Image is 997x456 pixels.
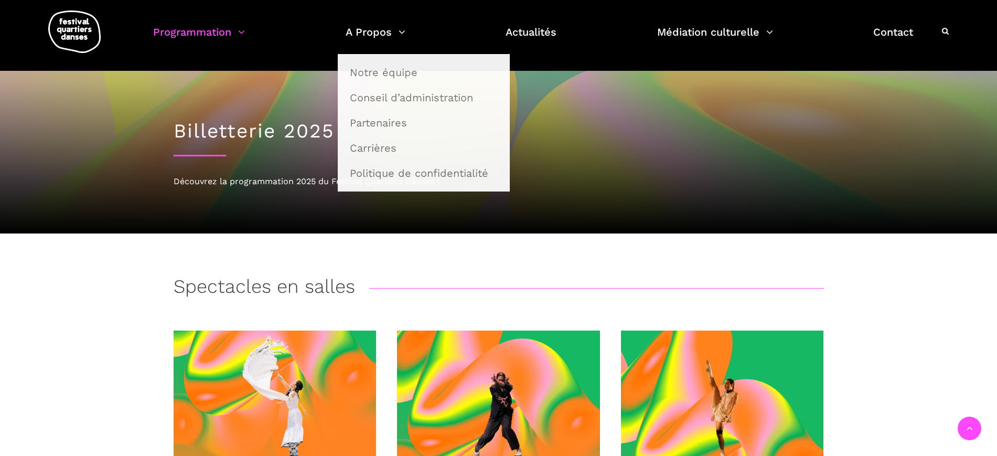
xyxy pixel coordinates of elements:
a: Notre équipe [344,60,504,84]
a: Programmation [153,23,245,54]
img: logo-fqd-med [48,10,101,53]
a: A Propos [346,23,405,54]
a: Actualités [506,23,556,54]
h1: Billetterie 2025 [174,120,824,143]
a: Médiation culturelle [657,23,773,54]
h3: Spectacles en salles [174,275,355,302]
a: Partenaires [344,111,504,135]
a: Conseil d’administration [344,86,504,110]
div: Découvrez la programmation 2025 du Festival Quartiers Danses ! [174,175,824,188]
a: Carrières [344,136,504,160]
a: Politique de confidentialité [344,161,504,185]
a: Contact [873,23,913,54]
